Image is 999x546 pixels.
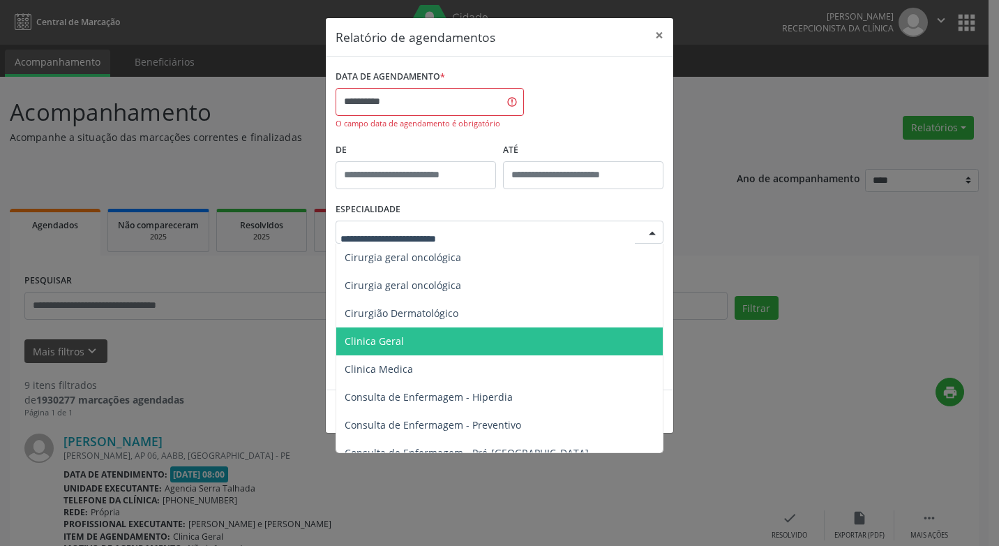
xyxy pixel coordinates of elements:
label: DATA DE AGENDAMENTO [336,66,445,88]
span: Cirurgia geral oncológica [345,251,461,264]
label: De [336,140,496,161]
span: Cirurgia geral oncológica [345,279,461,292]
button: Close [645,18,673,52]
span: Consulta de Enfermagem - Hiperdia [345,390,513,404]
span: Clinica Geral [345,334,404,348]
span: Consulta de Enfermagem - Preventivo [345,418,521,431]
label: ATÉ [503,140,663,161]
span: Consulta de Enfermagem - Pré-[GEOGRAPHIC_DATA] [345,446,589,459]
span: Cirurgião Dermatológico [345,307,458,320]
span: Clinica Medica [345,362,413,376]
label: ESPECIALIDADE [336,199,400,221]
div: O campo data de agendamento é obrigatório [336,118,524,130]
h5: Relatório de agendamentos [336,28,495,46]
